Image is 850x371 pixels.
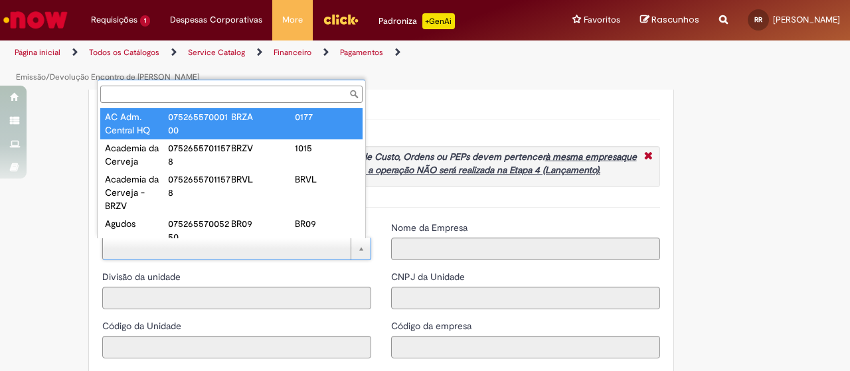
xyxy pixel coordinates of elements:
[168,141,231,168] div: 07526557011578
[105,173,168,212] div: Academia da Cerveja - BRZV
[168,173,231,199] div: 07526557011578
[295,173,358,186] div: BRVL
[231,217,294,230] div: BR09
[98,106,365,238] ul: Unidade para o pagamento
[168,110,231,137] div: 07526557000100
[295,110,358,123] div: 0177
[231,141,294,155] div: BRZV
[105,141,168,168] div: Academia da Cerveja
[105,217,168,230] div: Agudos
[231,110,294,123] div: BRZA
[105,110,168,137] div: AC Adm. Central HQ
[295,217,358,230] div: BR09
[168,217,231,244] div: 07526557005250
[295,141,358,155] div: 1015
[231,173,294,186] div: BRVL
